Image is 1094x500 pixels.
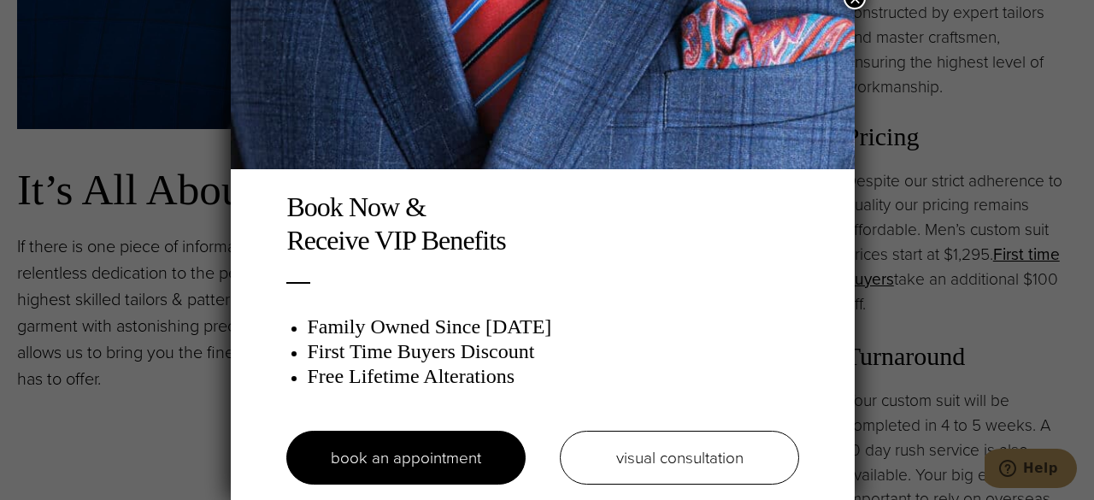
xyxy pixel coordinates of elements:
h2: Book Now & Receive VIP Benefits [286,191,799,256]
a: book an appointment [286,431,526,485]
a: visual consultation [560,431,799,485]
span: Help [38,12,74,27]
h3: First Time Buyers Discount [307,339,799,364]
h3: Family Owned Since [DATE] [307,315,799,339]
h3: Free Lifetime Alterations [307,364,799,389]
